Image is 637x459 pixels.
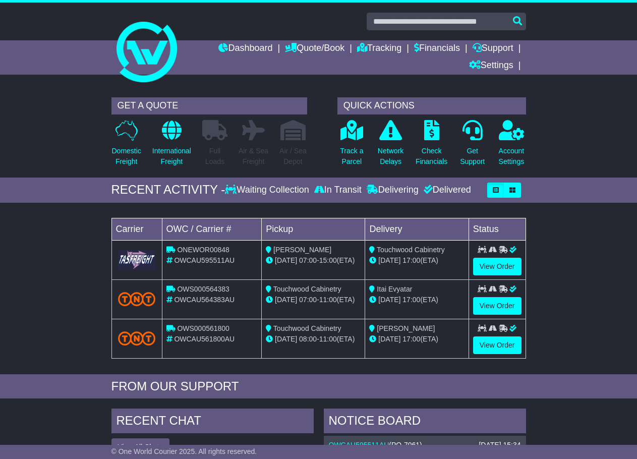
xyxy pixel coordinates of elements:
span: 11:00 [319,296,337,304]
a: Financials [414,40,460,58]
span: OWCAU564383AU [174,296,235,304]
span: PO-7061 [391,441,420,449]
div: QUICK ACTIONS [337,97,526,114]
a: Settings [469,58,513,75]
a: View Order [473,297,522,315]
td: Carrier [111,218,162,240]
span: [DATE] [378,335,400,343]
p: Get Support [460,146,485,167]
span: 08:00 [299,335,317,343]
button: View All Chats [111,438,169,456]
p: Air / Sea Depot [279,146,307,167]
a: GetSupport [459,120,485,173]
div: - (ETA) [266,295,361,305]
td: OWC / Carrier # [162,218,262,240]
span: 17:00 [402,256,420,264]
div: [DATE] 15:34 [479,441,520,449]
div: (ETA) [369,334,464,345]
div: FROM OUR SUPPORT [111,379,526,394]
p: Air & Sea Freight [239,146,268,167]
a: NetworkDelays [377,120,404,173]
div: RECENT CHAT [111,409,314,436]
p: Full Loads [202,146,227,167]
a: View Order [473,336,522,354]
span: Touchwood Cabinetry [377,246,445,254]
span: OWS000564383 [177,285,229,293]
div: - (ETA) [266,255,361,266]
a: OWCAU595511AU [329,441,389,449]
a: CheckFinancials [415,120,448,173]
p: International Freight [152,146,191,167]
a: Support [473,40,513,58]
div: GET A QUOTE [111,97,307,114]
td: Pickup [262,218,365,240]
span: 07:00 [299,296,317,304]
span: Touchwood Cabinetry [273,285,341,293]
p: Account Settings [499,146,525,167]
span: ONEWOR00848 [177,246,229,254]
div: NOTICE BOARD [324,409,526,436]
td: Status [469,218,526,240]
div: In Transit [312,185,364,196]
span: OWCAU595511AU [174,256,235,264]
a: Quote/Book [285,40,344,58]
a: AccountSettings [498,120,525,173]
p: Domestic Freight [112,146,141,167]
span: © One World Courier 2025. All rights reserved. [111,447,257,455]
span: 11:00 [319,335,337,343]
a: Dashboard [218,40,272,58]
span: OWS000561800 [177,324,229,332]
div: ( ) [329,441,521,449]
div: Waiting Collection [225,185,311,196]
p: Track a Parcel [340,146,363,167]
span: [DATE] [378,296,400,304]
span: Touchwood Cabinetry [273,324,341,332]
span: 07:00 [299,256,317,264]
td: Delivery [365,218,469,240]
span: 17:00 [402,296,420,304]
span: 17:00 [402,335,420,343]
span: [DATE] [378,256,400,264]
p: Check Financials [416,146,447,167]
img: TNT_Domestic.png [118,331,156,345]
span: [PERSON_NAME] [377,324,435,332]
span: [DATE] [275,296,297,304]
span: OWCAU561800AU [174,335,235,343]
span: [DATE] [275,256,297,264]
div: (ETA) [369,255,464,266]
div: Delivering [364,185,421,196]
a: Track aParcel [339,120,364,173]
a: InternationalFreight [152,120,192,173]
div: (ETA) [369,295,464,305]
span: [PERSON_NAME] [273,246,331,254]
a: Tracking [357,40,401,58]
div: RECENT ACTIVITY - [111,183,225,197]
a: DomesticFreight [111,120,142,173]
span: [DATE] [275,335,297,343]
div: Delivered [421,185,471,196]
span: Itai Evyatar [377,285,412,293]
a: View Order [473,258,522,275]
img: GetCarrierServiceLogo [118,250,156,269]
p: Network Delays [378,146,403,167]
div: - (ETA) [266,334,361,345]
span: 15:00 [319,256,337,264]
img: TNT_Domestic.png [118,292,156,306]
